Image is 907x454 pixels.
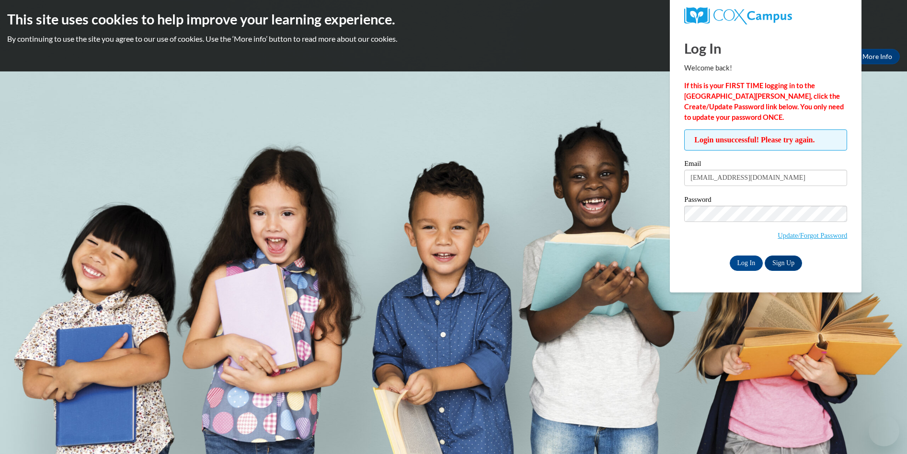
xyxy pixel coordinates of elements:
[684,7,792,24] img: COX Campus
[855,49,900,64] a: More Info
[684,7,847,24] a: COX Campus
[684,81,844,121] strong: If this is your FIRST TIME logging in to the [GEOGRAPHIC_DATA][PERSON_NAME], click the Create/Upd...
[869,416,899,446] iframe: Button to launch messaging window
[684,63,847,73] p: Welcome back!
[765,256,802,271] a: Sign Up
[684,196,847,206] label: Password
[684,129,847,151] span: Login unsuccessful! Please try again.
[7,34,900,44] p: By continuing to use the site you agree to our use of cookies. Use the ‘More info’ button to read...
[778,232,847,239] a: Update/Forgot Password
[684,38,847,58] h1: Log In
[730,256,763,271] input: Log In
[684,160,847,170] label: Email
[7,10,900,29] h2: This site uses cookies to help improve your learning experience.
